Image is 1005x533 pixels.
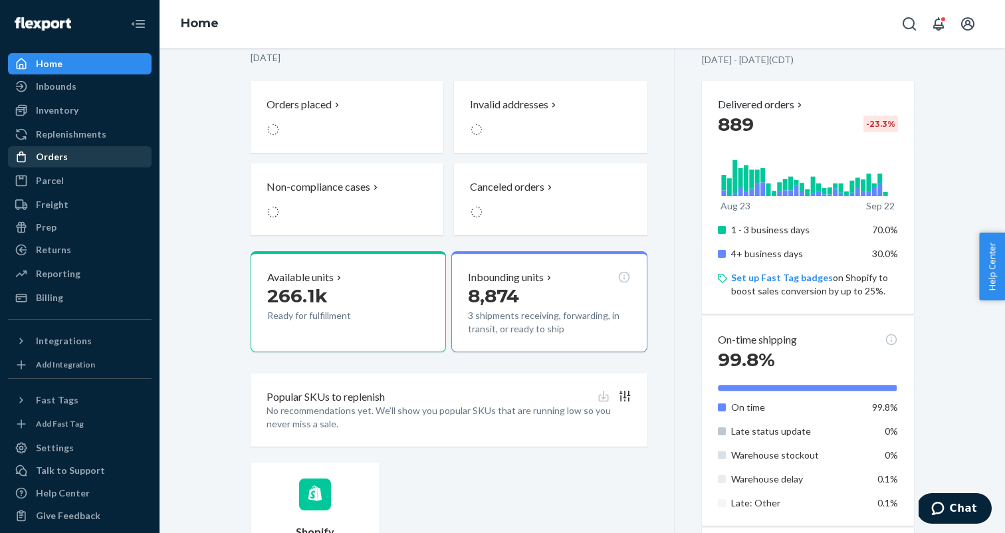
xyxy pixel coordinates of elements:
a: Parcel [8,170,152,191]
button: Orders placed [251,81,443,153]
p: [DATE] [251,51,647,64]
div: Inventory [36,104,78,117]
a: Prep [8,217,152,238]
a: Help Center [8,482,152,504]
button: Invalid addresses [454,81,647,153]
div: Orders [36,150,68,163]
button: Canceled orders [454,163,647,235]
a: Returns [8,239,152,261]
p: 4+ business days [731,247,862,261]
p: Late status update [731,425,862,438]
p: Canceled orders [470,179,544,195]
p: Late: Other [731,496,862,510]
div: Billing [36,291,63,304]
a: Inbounds [8,76,152,97]
button: Integrations [8,330,152,352]
a: Add Integration [8,357,152,373]
span: 889 [718,113,754,136]
div: Integrations [36,334,92,348]
span: 8,874 [468,284,519,307]
p: Sep 22 [866,199,895,213]
p: Inbounding units [468,270,544,285]
button: Open account menu [954,11,981,37]
a: Replenishments [8,124,152,145]
div: Talk to Support [36,464,105,477]
p: on Shopify to boost sales conversion by up to 25%. [731,271,898,298]
div: Help Center [36,486,90,500]
span: 266.1k [267,284,328,307]
div: -23.3 % [863,116,898,132]
span: 0% [885,425,898,437]
p: 3 shipments receiving, forwarding, in transit, or ready to ship [468,309,630,336]
a: Add Fast Tag [8,416,152,432]
p: Ready for fulfillment [267,309,390,322]
span: 30.0% [872,248,898,259]
button: Delivered orders [718,97,805,112]
button: Available units266.1kReady for fulfillment [251,251,446,352]
p: Non-compliance cases [267,179,370,195]
span: 70.0% [872,224,898,235]
div: Add Fast Tag [36,418,84,429]
button: Open Search Box [896,11,923,37]
div: Inbounds [36,80,76,93]
a: Orders [8,146,152,167]
button: Inbounding units8,8743 shipments receiving, forwarding, in transit, or ready to ship [451,251,647,352]
img: Flexport logo [15,17,71,31]
a: Settings [8,437,152,459]
p: Aug 23 [721,199,750,213]
a: Set up Fast Tag badges [731,272,833,283]
span: 0.1% [877,473,898,484]
div: Prep [36,221,56,234]
p: Available units [267,270,334,285]
a: Billing [8,287,152,308]
div: Settings [36,441,74,455]
p: Warehouse delay [731,473,862,486]
ol: breadcrumbs [170,5,229,43]
div: Returns [36,243,71,257]
div: Replenishments [36,128,106,141]
button: Help Center [979,233,1005,300]
button: Open notifications [925,11,952,37]
p: Invalid addresses [470,97,548,112]
div: Home [36,57,62,70]
button: Close Navigation [125,11,152,37]
span: 99.8% [718,348,775,371]
a: Home [181,16,219,31]
div: Freight [36,198,68,211]
a: Home [8,53,152,74]
p: 1 - 3 business days [731,223,862,237]
button: Talk to Support [8,460,152,481]
span: 99.8% [872,401,898,413]
div: Parcel [36,174,64,187]
a: Inventory [8,100,152,121]
p: Orders placed [267,97,332,112]
div: Add Integration [36,359,95,370]
button: Give Feedback [8,505,152,526]
div: Reporting [36,267,80,280]
p: [DATE] - [DATE] ( CDT ) [702,53,794,66]
button: Non-compliance cases [251,163,443,235]
span: 0.1% [877,497,898,508]
iframe: Opens a widget where you can chat to one of our agents [919,493,992,526]
p: Warehouse stockout [731,449,862,462]
a: Reporting [8,263,152,284]
button: Fast Tags [8,389,152,411]
div: Fast Tags [36,393,78,407]
p: On-time shipping [718,332,797,348]
div: Give Feedback [36,509,100,522]
p: On time [731,401,862,414]
p: No recommendations yet. We’ll show you popular SKUs that are running low so you never miss a sale. [267,404,631,431]
a: Freight [8,194,152,215]
p: Popular SKUs to replenish [267,389,385,405]
span: 0% [885,449,898,461]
